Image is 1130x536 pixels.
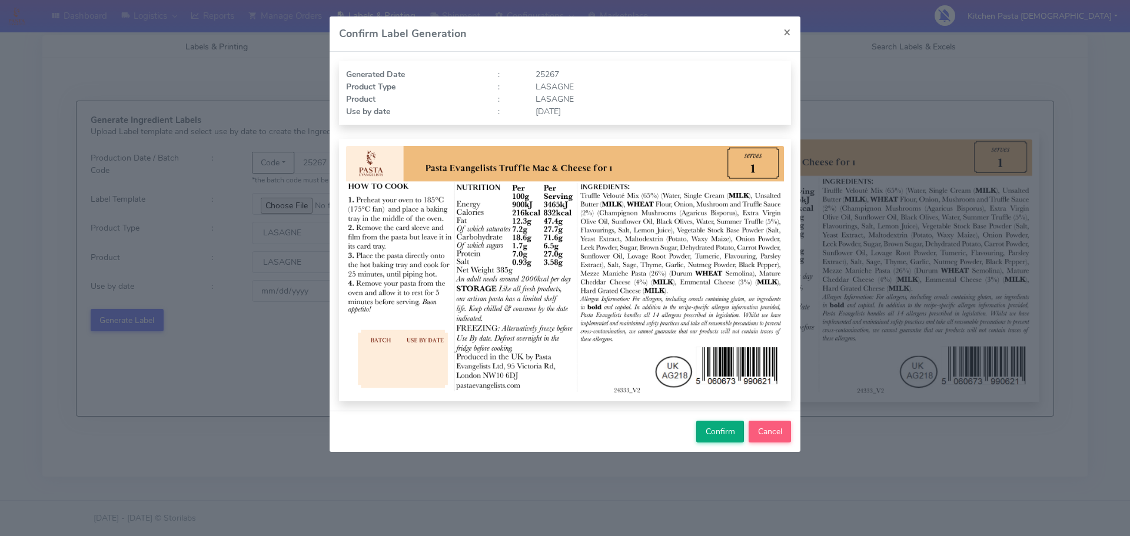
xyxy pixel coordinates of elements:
div: LASAGNE [527,93,793,105]
div: : [489,68,527,81]
div: [DATE] [527,105,793,118]
strong: Generated Date [346,69,405,80]
strong: Use by date [346,106,390,117]
span: × [783,24,791,40]
div: : [489,93,527,105]
strong: Product Type [346,81,395,92]
div: 25267 [527,68,793,81]
button: Confirm [696,421,744,442]
div: LASAGNE [527,81,793,93]
button: Close [774,16,800,48]
img: Label Preview [346,146,784,394]
strong: Product [346,94,375,105]
div: : [489,105,527,118]
div: : [489,81,527,93]
span: Confirm [706,426,735,437]
h4: Confirm Label Generation [339,26,467,42]
button: Cancel [749,421,791,442]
